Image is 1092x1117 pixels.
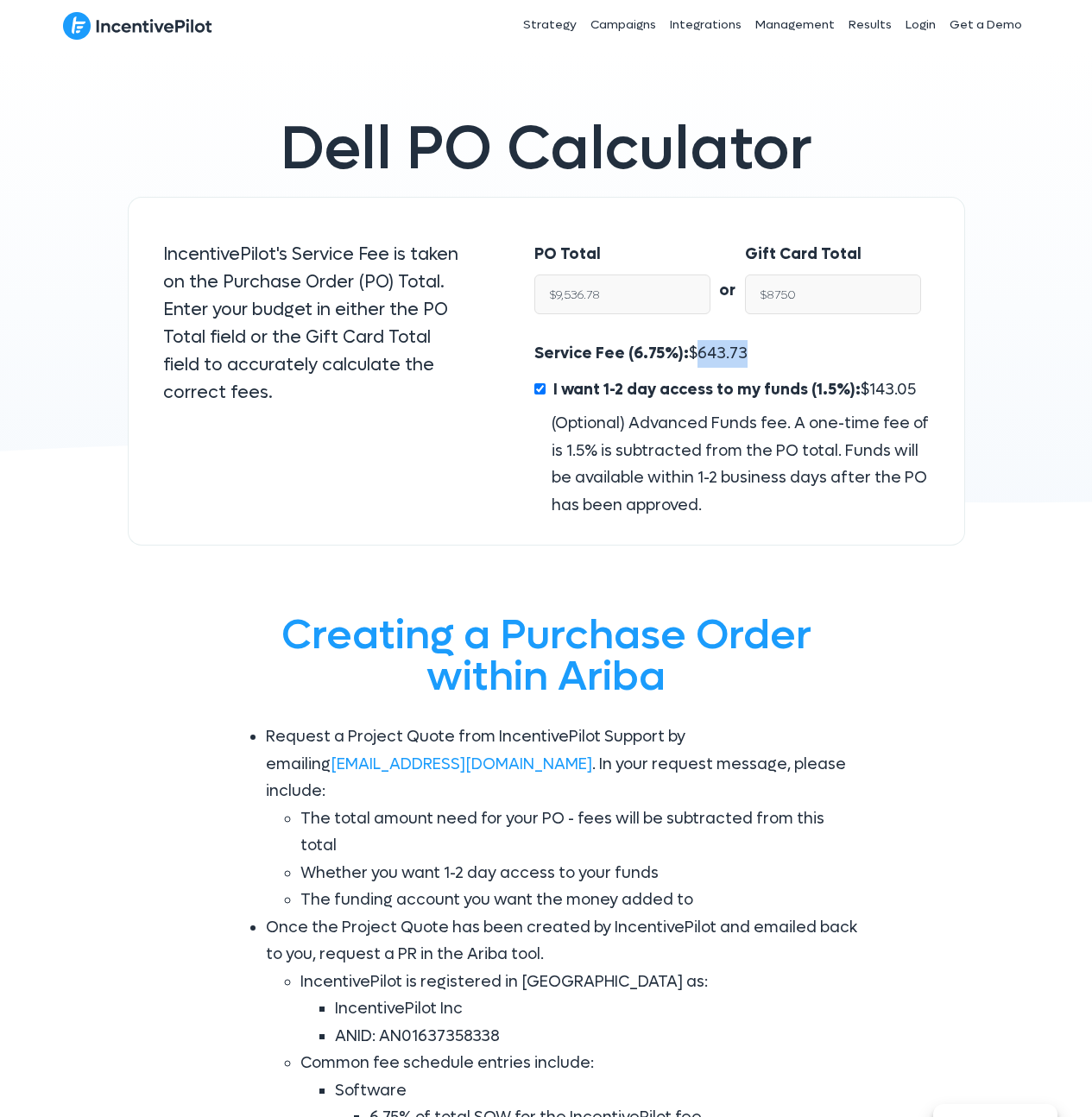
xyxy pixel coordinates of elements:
[331,754,592,774] a: [EMAIL_ADDRESS][DOMAIN_NAME]
[335,1023,862,1051] li: ANID: AN01637358338
[281,110,812,188] span: Dell PO Calculator
[899,3,943,47] a: Login
[869,380,916,400] span: 143.05
[516,3,584,47] a: Strategy
[943,3,1029,47] a: Get a Demo
[584,3,663,47] a: Campaigns
[300,969,862,1051] li: IncentivePilot is registered in [GEOGRAPHIC_DATA] as:
[549,380,916,400] span: $
[335,995,862,1023] li: IncentivePilot Inc
[300,805,862,860] li: The total amount need for your PO - fees will be subtracted from this total
[745,241,862,268] label: Gift Card Total
[553,380,861,400] span: I want 1-2 day access to my funds (1.5%):
[534,344,689,363] span: Service Fee (6.75%):
[281,608,811,704] span: Creating a Purchase Order within Ariba
[63,11,212,41] img: IncentivePilot
[398,3,1030,47] nav: Header Menu
[163,241,466,407] p: IncentivePilot's Service Fee is taken on the Purchase Order (PO) Total. Enter your budget in eith...
[300,887,862,914] li: The funding account you want the money added to
[842,3,899,47] a: Results
[266,723,862,914] li: Request a Project Quote from IncentivePilot Support by emailing . In your request message, please...
[534,383,546,394] input: I want 1-2 day access to my funds (1.5%):$143.05
[710,241,745,305] div: or
[534,241,601,268] label: PO Total
[697,344,748,363] span: 643.73
[300,860,862,887] li: Whether you want 1-2 day access to your funds
[534,340,929,519] div: $
[534,410,929,519] div: (Optional) Advanced Funds fee. A one-time fee of is 1.5% is subtracted from the PO total. Funds w...
[663,3,748,47] a: Integrations
[748,3,842,47] a: Management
